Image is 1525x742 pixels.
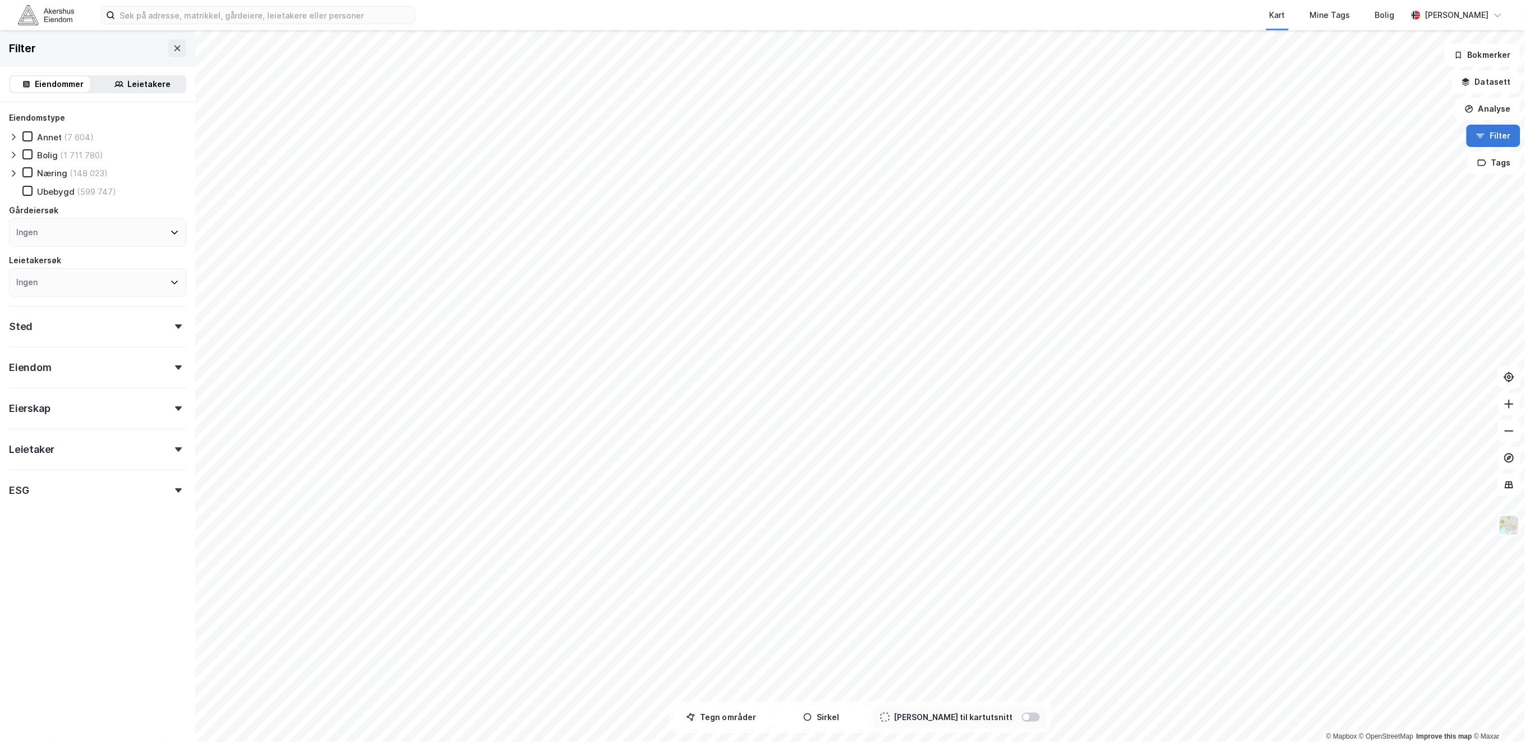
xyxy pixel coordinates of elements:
button: Analyse [1455,98,1521,120]
a: Mapbox [1326,732,1357,740]
input: Søk på adresse, matrikkel, gårdeiere, leietakere eller personer [115,7,415,24]
div: Leietaker [9,443,54,456]
iframe: Chat Widget [1469,688,1525,742]
button: Datasett [1452,71,1521,93]
button: Sirkel [774,706,869,729]
div: Eiendom [9,361,52,374]
a: Improve this map [1417,732,1472,740]
div: [PERSON_NAME] [1425,8,1489,22]
button: Bokmerker [1445,44,1521,66]
div: Sted [9,320,33,333]
div: (1 711 780) [60,150,103,161]
button: Tags [1468,152,1521,174]
div: Bolig [37,150,58,161]
div: Bolig [1375,8,1395,22]
div: (599 747) [77,186,116,197]
div: Næring [37,168,67,178]
div: Leietakersøk [9,254,61,267]
div: Leietakere [128,77,171,91]
button: Tegn områder [674,706,770,729]
div: Eiendommer [35,77,84,91]
div: Kontrollprogram for chat [1469,688,1525,742]
div: Kart [1270,8,1285,22]
div: Ingen [16,276,38,289]
div: Ubebygd [37,186,75,197]
div: Annet [37,132,62,143]
div: [PERSON_NAME] til kartutsnitt [894,711,1013,724]
div: (148 023) [70,168,108,178]
a: OpenStreetMap [1359,732,1414,740]
div: Filter [9,39,36,57]
div: Gårdeiersøk [9,204,58,217]
div: Mine Tags [1310,8,1350,22]
div: Eiendomstype [9,111,65,125]
img: Z [1499,515,1520,536]
img: akershus-eiendom-logo.9091f326c980b4bce74ccdd9f866810c.svg [18,5,74,25]
div: (7 604) [64,132,94,143]
div: Eierskap [9,402,50,415]
button: Filter [1467,125,1521,147]
div: Ingen [16,226,38,239]
div: ESG [9,484,29,497]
